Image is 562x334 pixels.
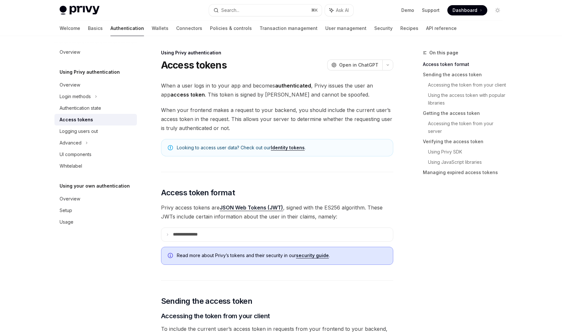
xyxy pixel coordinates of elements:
div: Search... [221,6,239,14]
a: Connectors [176,21,202,36]
div: Authentication state [60,104,101,112]
a: Identity tokens [271,145,305,151]
span: When a user logs in to your app and becomes , Privy issues the user an app . This token is signed... [161,81,393,99]
span: Looking to access user data? Check out our . [177,144,386,151]
button: Open in ChatGPT [327,60,382,70]
span: Ask AI [336,7,349,14]
div: Setup [60,207,72,214]
div: Advanced [60,139,81,147]
a: Access token format [423,59,508,70]
a: Accessing the token from your server [428,118,508,136]
span: When your frontend makes a request to your backend, you should include the current user’s access ... [161,106,393,133]
a: security guide [296,253,329,258]
div: Overview [60,81,80,89]
a: Getting the access token [423,108,508,118]
a: Using Privy SDK [428,147,508,157]
div: Overview [60,195,80,203]
a: Support [422,7,440,14]
strong: access token [170,91,205,98]
a: Policies & controls [210,21,252,36]
a: Dashboard [447,5,487,15]
a: Access tokens [54,114,137,125]
a: Wallets [152,21,168,36]
button: Ask AI [325,5,353,16]
a: Demo [401,7,414,14]
button: Toggle dark mode [492,5,503,15]
h1: Access tokens [161,59,227,71]
a: Setup [54,205,137,216]
a: Using the access token with popular libraries [428,90,508,108]
div: Access tokens [60,116,93,124]
a: Whitelabel [54,160,137,172]
a: UI components [54,149,137,160]
span: Access token format [161,188,235,198]
div: Usage [60,218,73,226]
span: Open in ChatGPT [339,62,378,68]
span: Accessing the token from your client [161,311,270,320]
button: Search...⌘K [209,5,322,16]
a: User management [325,21,367,36]
strong: authenticated [275,82,311,89]
a: Recipes [400,21,418,36]
span: Privy access tokens are , signed with the ES256 algorithm. These JWTs include certain information... [161,203,393,221]
div: Whitelabel [60,162,82,170]
a: Overview [54,193,137,205]
a: Authentication state [54,102,137,114]
a: Managing expired access tokens [423,167,508,178]
div: Logging users out [60,127,98,135]
span: Dashboard [452,7,477,14]
div: Login methods [60,93,91,100]
img: light logo [60,6,100,15]
a: Logging users out [54,125,137,137]
span: On this page [429,49,458,57]
h5: Using your own authentication [60,182,130,190]
a: Using JavaScript libraries [428,157,508,167]
a: Security [374,21,393,36]
a: API reference [426,21,457,36]
a: Verifying the access token [423,136,508,147]
a: Sending the access token [423,70,508,80]
a: Overview [54,79,137,91]
a: Overview [54,46,137,58]
a: JSON Web Tokens (JWT) [220,204,283,211]
div: UI components [60,151,91,158]
h5: Using Privy authentication [60,68,120,76]
a: Transaction management [260,21,318,36]
span: Read more about Privy’s tokens and their security in our . [177,252,386,259]
a: Welcome [60,21,80,36]
svg: Info [168,253,174,259]
a: Accessing the token from your client [428,80,508,90]
svg: Note [168,145,173,150]
a: Authentication [110,21,144,36]
a: Usage [54,216,137,228]
div: Overview [60,48,80,56]
div: Using Privy authentication [161,50,393,56]
span: Sending the access token [161,296,252,306]
a: Basics [88,21,103,36]
span: ⌘ K [311,8,318,13]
